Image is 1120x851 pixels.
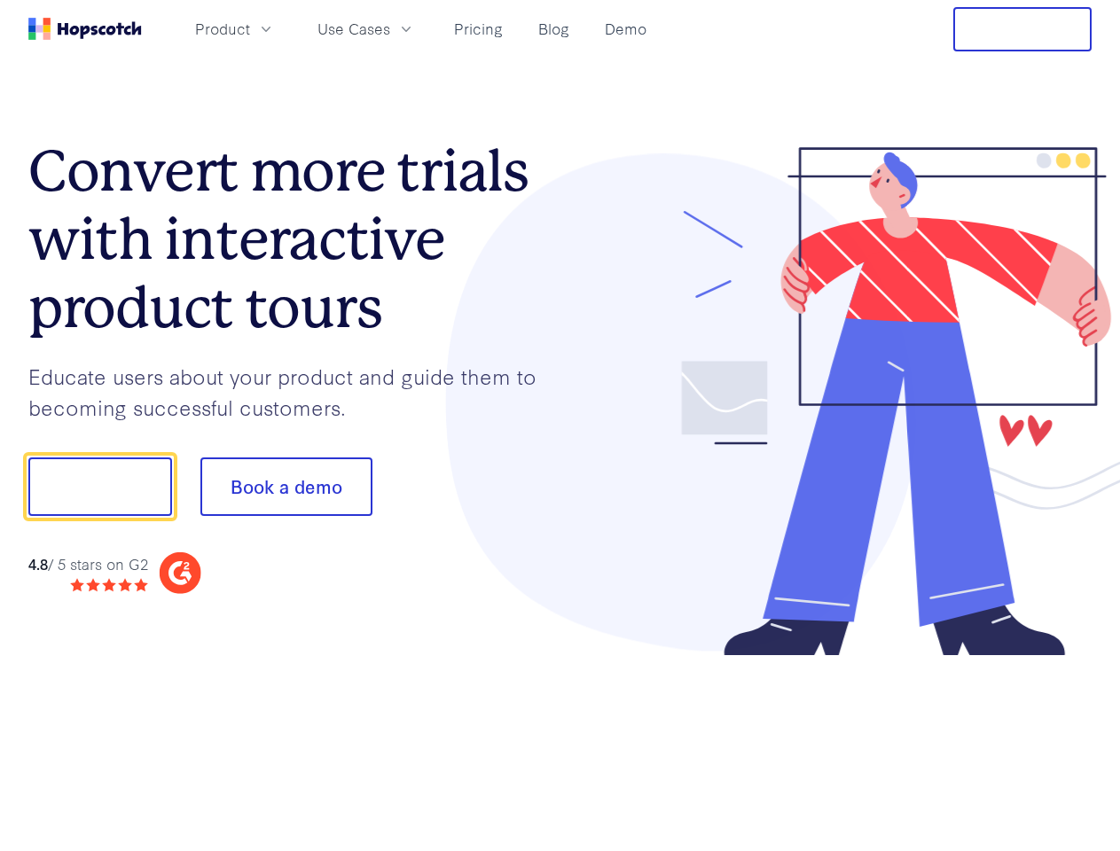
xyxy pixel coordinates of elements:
span: Use Cases [317,18,390,40]
button: Product [184,14,286,43]
a: Demo [598,14,654,43]
div: / 5 stars on G2 [28,553,148,575]
strong: 4.8 [28,553,48,574]
a: Blog [531,14,576,43]
button: Free Trial [953,7,1092,51]
button: Use Cases [307,14,426,43]
a: Home [28,18,142,40]
a: Pricing [447,14,510,43]
p: Educate users about your product and guide them to becoming successful customers. [28,361,560,422]
button: Book a demo [200,457,372,516]
h1: Convert more trials with interactive product tours [28,137,560,341]
span: Product [195,18,250,40]
button: Show me! [28,457,172,516]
